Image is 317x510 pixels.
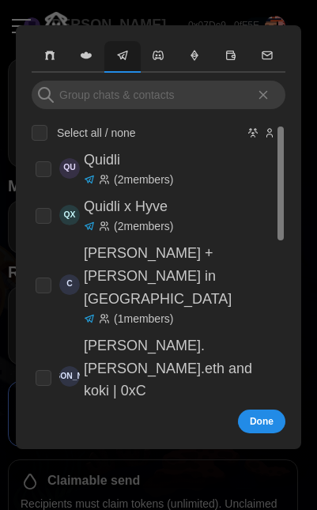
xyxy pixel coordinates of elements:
input: Group chats & contacts [32,81,285,109]
label: Select all / none [47,125,136,141]
p: ( 1 members) [114,311,173,327]
span: Quidli [59,158,80,179]
p: ( 2 members) [114,218,173,234]
p: [PERSON_NAME].[PERSON_NAME].eth and koki | 0xC [84,334,272,402]
p: Quidli x Hyve [84,195,168,218]
span: Done [250,410,274,433]
span: justin.ahn.eth and koki | 0xC [59,366,80,387]
p: [PERSON_NAME] + [PERSON_NAME] in [GEOGRAPHIC_DATA] [84,242,272,310]
p: Quidli [84,149,120,172]
button: Hide Users [263,127,276,139]
button: Done [238,410,285,433]
span: Quidli x Hyve [59,205,80,225]
p: ( 2 members) [114,172,173,187]
span: Chad + Justin in Paris [59,274,80,295]
button: Hide Groups [247,127,259,139]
